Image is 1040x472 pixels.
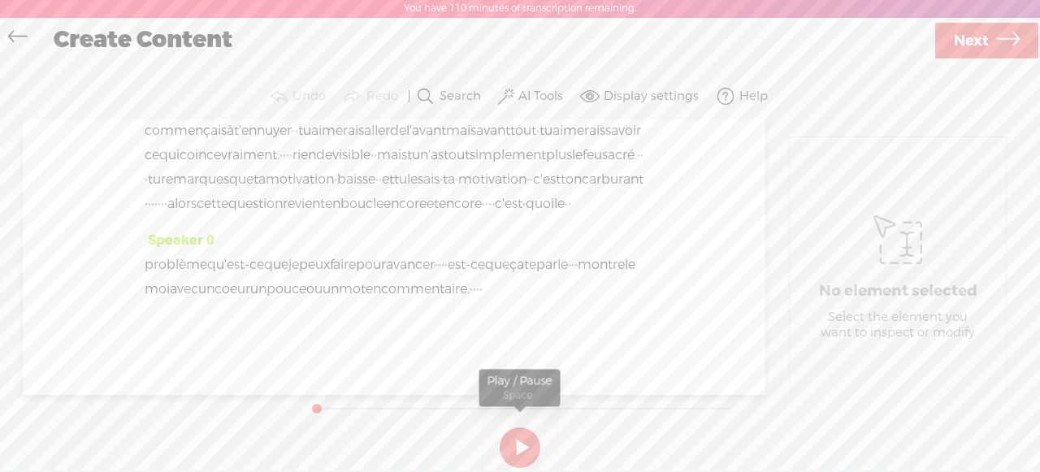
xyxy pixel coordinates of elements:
[485,192,488,216] span: ·
[221,143,279,167] span: vraiment.
[332,143,370,167] span: visible
[379,167,382,192] span: ·
[366,277,381,301] span: en
[266,80,333,113] button: Undo
[420,143,444,167] span: n'as
[340,192,383,216] span: boucle
[299,253,330,277] span: peux
[337,167,375,192] span: baisse
[522,192,526,216] span: ·
[377,143,407,167] span: mais
[640,143,643,167] span: ·
[286,143,289,167] span: ·
[145,253,207,277] span: problème
[510,119,536,143] span: tout
[145,192,148,216] span: ·
[533,167,561,192] span: c'est
[440,167,443,192] span: ·
[334,167,337,192] span: ·
[158,192,161,216] span: ·
[495,192,522,216] span: c'est
[145,277,170,301] span: moi
[470,277,473,301] span: ·
[443,167,455,192] span: ta
[448,253,485,277] span: est-ce
[325,192,340,216] span: en
[406,119,446,143] span: l'avant
[418,167,440,192] span: sais
[170,277,198,301] span: avec
[330,253,356,277] span: faire
[340,80,405,113] button: Redo
[316,143,332,167] span: de
[370,143,374,167] span: ·
[713,80,775,113] button: Help
[364,119,390,143] span: aller
[306,277,323,301] span: ou
[444,143,470,167] span: tout
[151,192,154,216] span: ·
[180,143,221,167] span: coince
[582,167,643,192] span: carburant
[164,192,167,216] span: ·
[295,119,298,143] span: ·
[167,192,197,216] span: alors
[473,277,476,301] span: ·
[526,192,554,216] span: quoi
[214,277,250,301] span: coeur
[253,167,266,192] span: ta
[229,167,253,192] span: que
[571,253,574,277] span: ·
[554,192,565,216] span: le
[637,143,640,167] span: ·
[250,277,266,301] span: un
[488,192,492,216] span: ·
[148,167,161,192] span: tu
[954,20,989,62] span: Next
[407,167,418,192] span: le
[381,277,470,301] span: commentaire.
[413,80,488,113] button: Search
[383,192,427,216] span: encore
[283,192,325,216] span: revient
[536,253,568,277] span: parle
[530,167,533,192] span: ·
[546,143,572,167] span: plus
[159,143,180,167] span: qui
[485,253,509,277] span: que
[228,192,283,216] span: question
[739,89,768,105] label: Help
[479,277,483,301] span: ·
[197,192,228,216] span: cette
[435,253,438,277] span: ·
[578,253,625,277] span: montre
[404,2,636,15] label: You have 110 minutes of transcription remaining.
[604,89,699,105] label: Display settings
[524,253,536,277] span: te
[366,89,398,105] label: Redo
[145,143,159,167] span: ce
[495,80,570,113] button: AI Tools
[323,277,339,301] span: un
[266,277,306,301] span: pouce
[154,192,158,216] span: ·
[145,167,148,192] span: ·
[339,277,366,301] span: mot
[311,119,364,143] span: aimerais
[145,232,214,249] span: Speaker 0
[470,143,546,167] span: simplement
[374,143,377,167] span: ·
[394,167,407,192] span: tu
[819,281,977,301] p: No element selected
[583,143,602,167] span: feu
[509,253,524,277] span: ça
[458,167,526,192] span: motivation
[234,119,292,143] span: t'ennuyer
[264,253,288,277] span: que
[407,143,420,167] span: tu
[526,167,530,192] span: ·
[356,253,386,277] span: pour
[227,119,234,143] span: à
[289,143,292,167] span: ·
[815,310,981,341] div: Select the element you want to inspect or modify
